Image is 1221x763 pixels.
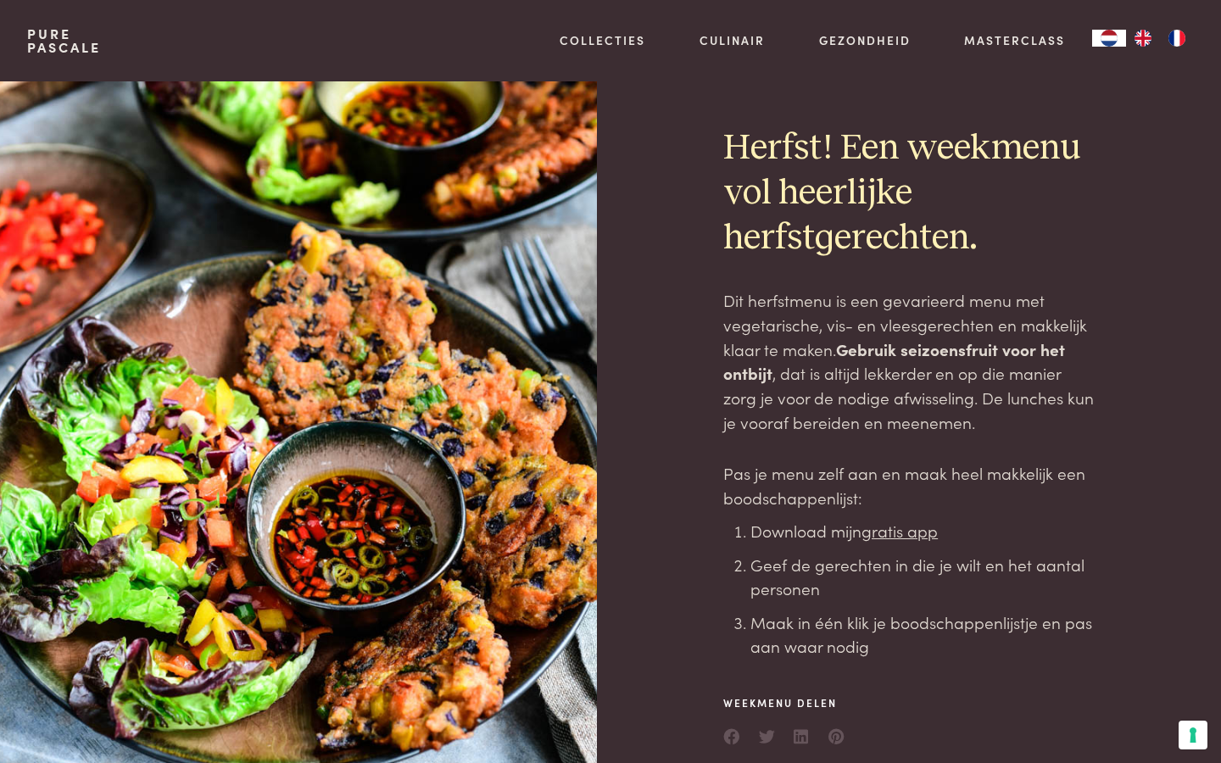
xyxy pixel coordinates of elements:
[723,288,1095,434] p: Dit herfstmenu is een gevarieerd menu met vegetarische, vis- en vleesgerechten en makkelijk klaar...
[1126,30,1194,47] ul: Language list
[1092,30,1126,47] div: Language
[861,519,938,542] a: gratis app
[750,553,1095,601] li: Geef de gerechten in die je wilt en het aantal personen
[819,31,911,49] a: Gezondheid
[964,31,1065,49] a: Masterclass
[1092,30,1126,47] a: NL
[27,27,101,54] a: PurePascale
[750,610,1095,659] li: Maak in één klik je boodschappenlijstje en pas aan waar nodig
[700,31,765,49] a: Culinair
[723,126,1095,261] h2: Herfst! Een weekmenu vol heerlijke herfstgerechten.
[723,461,1095,510] p: Pas je menu zelf aan en maak heel makkelijk een boodschappenlijst:
[723,337,1065,385] strong: Gebruik seizoensfruit voor het ontbijt
[1126,30,1160,47] a: EN
[723,695,845,710] span: Weekmenu delen
[1179,721,1207,749] button: Uw voorkeuren voor toestemming voor trackingtechnologieën
[1160,30,1194,47] a: FR
[560,31,645,49] a: Collecties
[750,519,1095,543] li: Download mijn
[1092,30,1194,47] aside: Language selected: Nederlands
